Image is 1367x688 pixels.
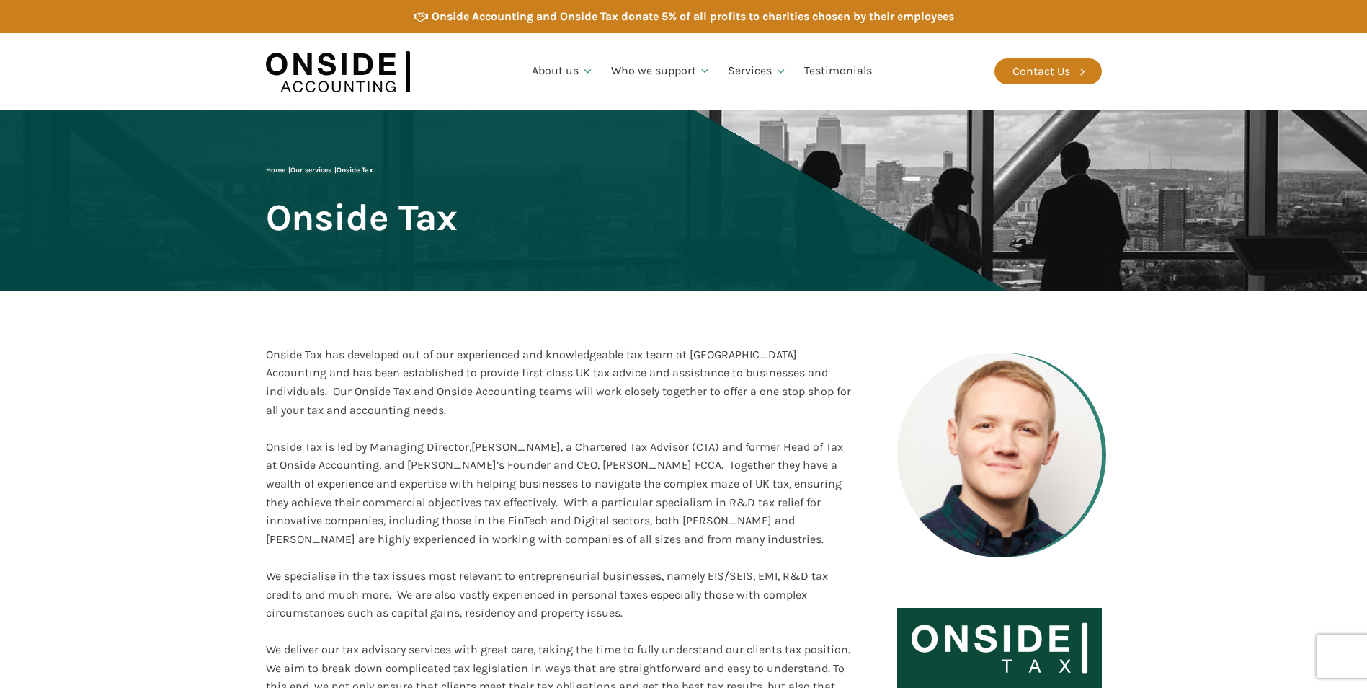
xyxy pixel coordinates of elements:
[266,348,851,417] span: Onside Tax has developed out of our experienced and knowledgeable tax team at [GEOGRAPHIC_DATA] A...
[796,47,881,96] a: Testimonials
[290,166,331,175] a: Our services
[266,44,410,100] img: Onside Accounting
[1012,62,1070,81] div: Contact Us
[337,166,373,175] span: Onside Tax
[994,58,1102,84] a: Contact Us
[266,440,843,546] span: , a Chartered Tax Advisor (CTA) and former Head of Tax at Onside Accounting, and [PERSON_NAME]’s ...
[602,47,720,96] a: Who we support
[266,438,851,549] div: [PERSON_NAME]
[266,166,285,175] a: Home
[266,440,471,454] span: Onside Tax is led by Managing Director,
[266,569,828,619] span: We specialise in the tax issues most relevant to entrepreneurial businesses, namely EIS/SEIS, EMI...
[719,47,796,96] a: Services
[266,198,458,237] span: Onside Tax
[266,166,373,175] span: | |
[523,47,602,96] a: About us
[432,7,954,26] div: Onside Accounting and Onside Tax donate 5% of all profits to charities chosen by their employees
